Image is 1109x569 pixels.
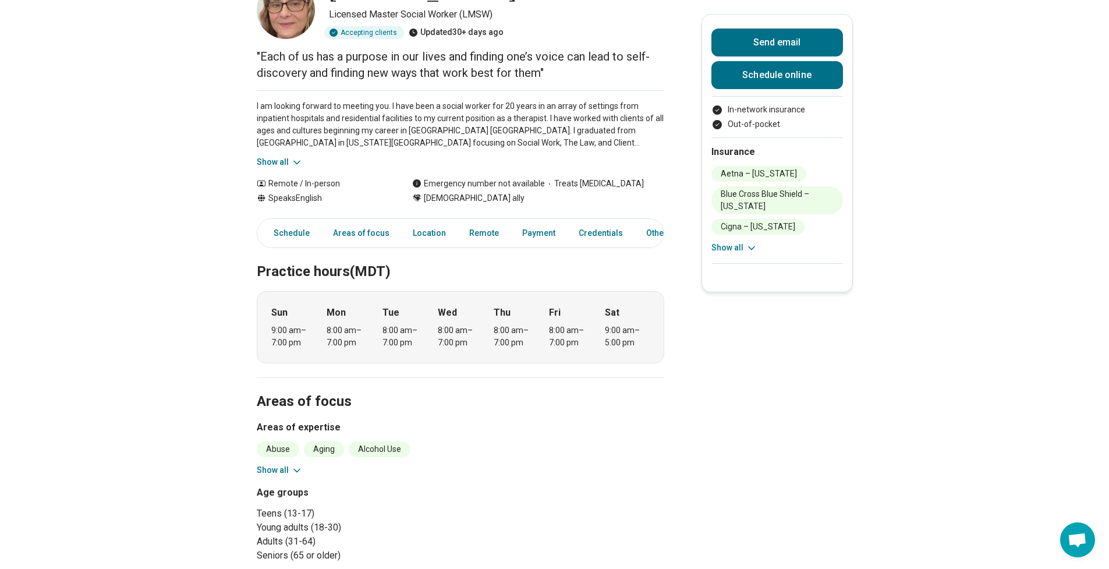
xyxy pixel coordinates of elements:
li: Blue Cross Blue Shield – [US_STATE] [711,186,843,214]
li: Aetna – [US_STATE] [711,166,806,182]
button: Show all [711,242,757,254]
a: Remote [462,221,506,245]
strong: Mon [327,306,346,320]
p: Licensed Master Social Worker (LMSW) [329,8,664,22]
button: Send email [711,29,843,56]
h2: Insurance [711,145,843,159]
strong: Tue [382,306,399,320]
strong: Fri [549,306,561,320]
a: Payment [515,221,562,245]
li: Out-of-pocket [711,118,843,130]
strong: Thu [494,306,511,320]
a: Credentials [572,221,630,245]
button: Show all [257,156,303,168]
div: 8:00 am – 7:00 pm [494,324,538,349]
h3: Age groups [257,486,456,500]
li: In-network insurance [711,104,843,116]
div: Remote / In-person [257,178,389,190]
li: Abuse [257,441,299,457]
div: 9:00 am – 7:00 pm [271,324,316,349]
div: 9:00 am – 5:00 pm [605,324,650,349]
div: Speaks English [257,192,389,204]
a: Areas of focus [326,221,396,245]
h3: Areas of expertise [257,420,664,434]
div: Emergency number not available [412,178,545,190]
li: Aging [304,441,344,457]
li: Seniors (65 or older) [257,549,456,563]
div: Accepting clients [324,26,404,39]
strong: Sat [605,306,619,320]
div: 8:00 am – 7:00 pm [327,324,371,349]
a: Schedule online [711,61,843,89]
h2: Practice hours (MDT) [257,234,664,282]
span: Treats [MEDICAL_DATA] [545,178,644,190]
li: Alcohol Use [349,441,410,457]
li: Adults (31-64) [257,535,456,549]
div: 8:00 am – 7:00 pm [549,324,594,349]
a: Location [406,221,453,245]
div: 8:00 am – 7:00 pm [438,324,483,349]
li: Cigna – [US_STATE] [711,219,805,235]
a: Other [639,221,681,245]
strong: Wed [438,306,457,320]
li: Teens (13-17) [257,507,456,521]
div: Updated 30+ days ago [409,26,504,39]
a: Schedule [260,221,317,245]
strong: Sun [271,306,288,320]
div: Open chat [1060,522,1095,557]
p: I am looking forward to meeting you. I have been a social worker for 20 years in an array of sett... [257,100,664,149]
button: Show all [257,464,303,476]
div: When does the program meet? [257,291,664,363]
div: 8:00 am – 7:00 pm [382,324,427,349]
h2: Areas of focus [257,364,664,412]
span: [DEMOGRAPHIC_DATA] ally [424,192,525,204]
li: Young adults (18-30) [257,521,456,535]
ul: Payment options [711,104,843,130]
p: "Each of us has a purpose in our lives and finding one’s voice can lead to self-discovery and fin... [257,48,664,81]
